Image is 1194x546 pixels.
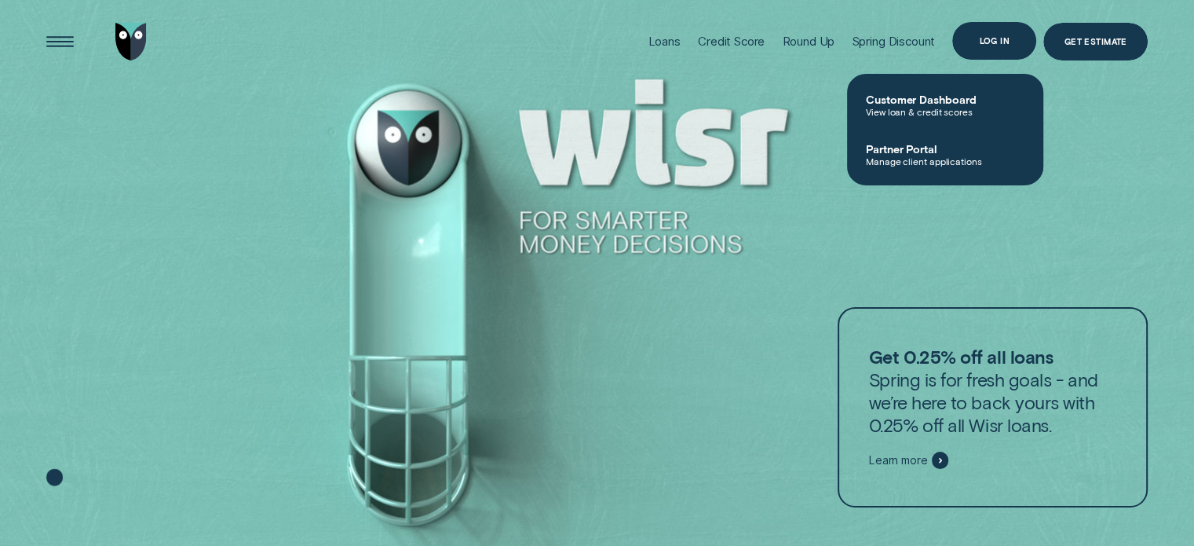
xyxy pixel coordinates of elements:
span: Manage client applications [866,156,1024,167]
a: Get Estimate [1043,23,1148,60]
button: Open Menu [41,23,79,60]
span: View loan & credit scores [866,106,1024,117]
strong: Get 0.25% off all loans [869,346,1053,368]
a: Get 0.25% off all loansSpring is for fresh goals - and we’re here to back yours with 0.25% off al... [838,307,1148,507]
div: Round Up [782,34,834,49]
div: Loans [648,34,681,49]
div: Spring Discount [852,34,935,49]
img: Wisr [115,23,147,60]
div: Log in [979,37,1010,44]
button: Log in [952,22,1036,60]
span: Learn more [869,453,928,467]
p: Spring is for fresh goals - and we’re here to back yours with 0.25% off all Wisr loans. [869,346,1117,437]
span: Partner Portal [866,142,1024,156]
a: Partner PortalManage client applications [847,130,1043,179]
span: Customer Dashboard [866,93,1024,106]
a: Customer DashboardView loan & credit scores [847,80,1043,130]
div: Credit Score [698,34,765,49]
